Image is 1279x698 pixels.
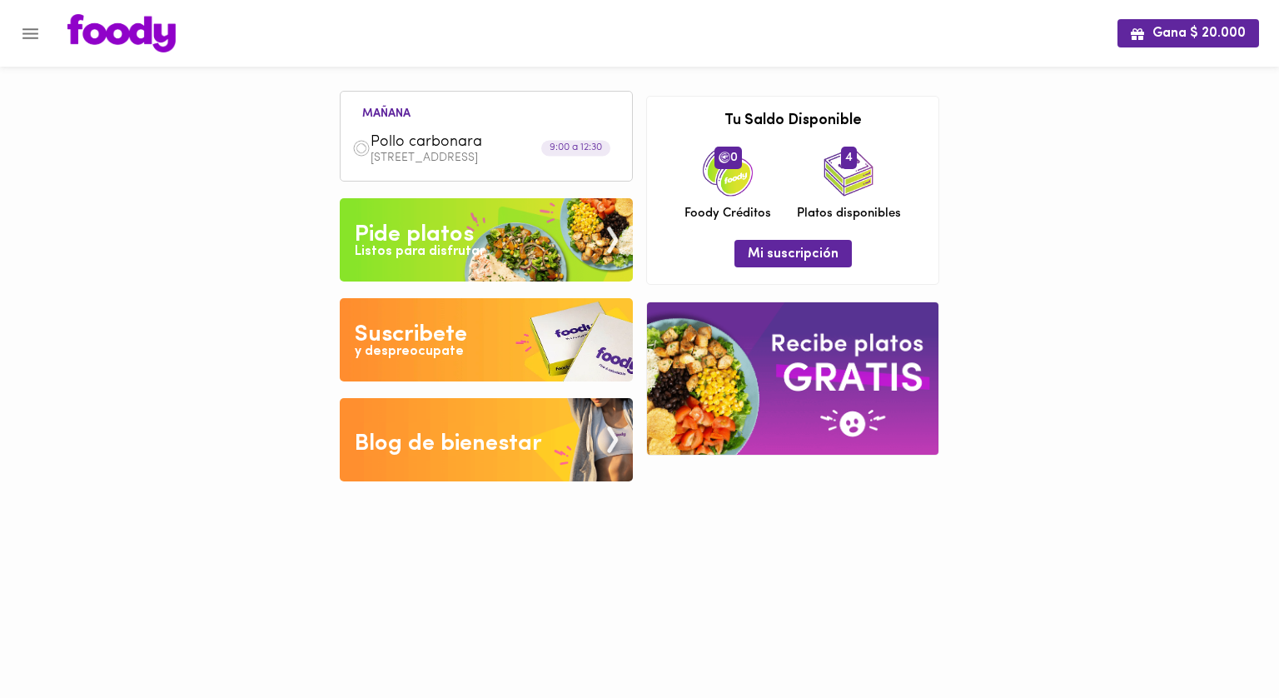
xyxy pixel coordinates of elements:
button: Mi suscripción [734,240,852,267]
div: y despreocupate [355,342,464,361]
p: [STREET_ADDRESS] [371,152,620,164]
button: Gana $ 20.000 [1117,19,1259,47]
h3: Tu Saldo Disponible [659,113,926,130]
img: Blog de bienestar [340,398,633,481]
div: Pide platos [355,218,474,252]
img: dish.png [352,139,371,157]
img: Disfruta bajar de peso [340,298,633,381]
span: Platos disponibles [797,205,901,222]
button: Menu [10,13,51,54]
div: 9:00 a 12:30 [541,141,610,157]
div: Suscribete [355,318,467,351]
span: Pollo carbonara [371,133,562,152]
span: Mi suscripción [748,247,839,262]
img: credits-package.png [703,147,753,197]
li: mañana [349,104,424,120]
span: Gana $ 20.000 [1131,26,1246,42]
iframe: Messagebird Livechat Widget [1182,601,1262,681]
img: foody-creditos.png [719,152,730,163]
img: icon_dishes.png [824,147,873,197]
span: 4 [841,147,857,168]
img: Pide un Platos [340,198,633,282]
div: Blog de bienestar [355,427,542,461]
div: Listos para disfrutar [355,242,485,262]
img: referral-banner.png [647,302,938,455]
span: Foody Créditos [684,205,771,222]
span: 0 [714,147,742,168]
img: logo.png [67,14,176,52]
